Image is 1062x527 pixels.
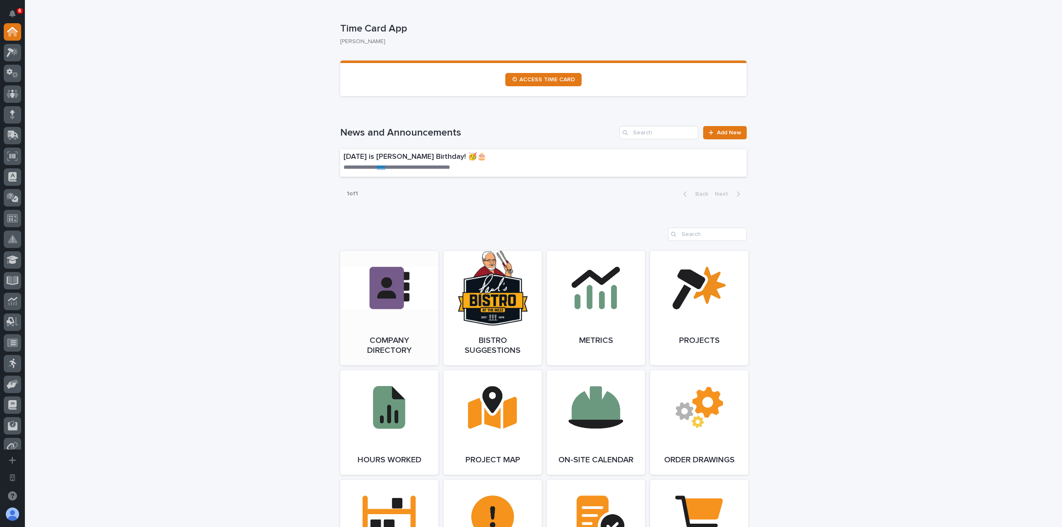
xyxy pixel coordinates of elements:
[340,23,743,35] p: Time Card App
[443,370,542,475] a: Project Map
[5,130,49,145] a: 📖Help Docs
[547,370,645,475] a: On-Site Calendar
[343,153,620,162] p: [DATE] is [PERSON_NAME] Birthday! 🥳🎂
[703,126,747,139] a: Add New
[10,10,21,23] div: Notifications6
[141,95,151,105] button: Start new chat
[677,190,711,198] button: Back
[340,127,616,139] h1: News and Announcements
[547,251,645,365] a: Metrics
[8,33,151,46] p: Welcome 👋
[17,134,45,142] span: Help Docs
[711,190,747,198] button: Next
[619,126,698,139] input: Search
[58,153,100,160] a: Powered byPylon
[4,487,21,505] button: Open support chat
[8,92,23,107] img: 1736555164131-43832dd5-751b-4058-ba23-39d91318e5a0
[28,101,105,107] div: We're available if you need us!
[340,370,438,475] a: Hours Worked
[28,92,136,101] div: Start new chat
[690,191,708,197] span: Back
[60,134,106,142] span: Onboarding Call
[4,452,21,469] button: Add a new app...
[668,228,747,241] input: Search
[4,469,21,486] button: Open workspace settings
[505,73,582,86] a: ⏲ ACCESS TIME CARD
[83,154,100,160] span: Pylon
[49,130,109,145] a: 🔗Onboarding Call
[717,130,741,136] span: Add New
[8,46,151,60] p: How can we help?
[4,5,21,22] button: Notifications
[8,134,15,141] div: 📖
[4,505,21,523] button: users-avatar
[650,251,748,365] a: Projects
[340,251,438,365] a: Company Directory
[18,8,21,14] p: 6
[52,134,58,141] div: 🔗
[340,38,740,45] p: [PERSON_NAME]
[512,77,575,83] span: ⏲ ACCESS TIME CARD
[715,191,733,197] span: Next
[8,8,25,25] img: Stacker
[650,370,748,475] a: Order Drawings
[340,184,365,204] p: 1 of 1
[443,251,542,365] a: Bistro Suggestions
